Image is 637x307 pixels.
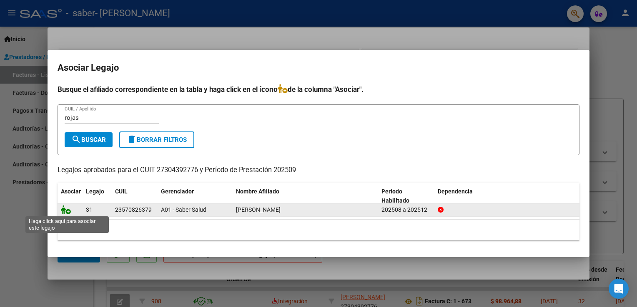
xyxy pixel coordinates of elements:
span: A01 - Saber Salud [161,206,206,213]
datatable-header-cell: Periodo Habilitado [378,183,434,210]
datatable-header-cell: Dependencia [434,183,580,210]
span: Periodo Habilitado [381,188,409,204]
datatable-header-cell: Gerenciador [158,183,233,210]
span: Buscar [71,136,106,144]
p: Legajos aprobados para el CUIT 27304392776 y Período de Prestación 202509 [58,165,579,176]
mat-icon: delete [127,134,137,144]
datatable-header-cell: Asociar [58,183,83,210]
span: CUIL [115,188,128,195]
span: ROJAS THIAGO BENJAMIN [236,206,281,213]
datatable-header-cell: CUIL [112,183,158,210]
span: Dependencia [438,188,473,195]
div: 1 registros [58,220,579,240]
span: Borrar Filtros [127,136,187,144]
datatable-header-cell: Legajo [83,183,112,210]
mat-icon: search [71,134,81,144]
div: 202508 a 202512 [381,205,431,215]
button: Borrar Filtros [119,131,194,148]
h2: Asociar Legajo [58,60,579,76]
h4: Busque el afiliado correspondiente en la tabla y haga click en el ícono de la columna "Asociar". [58,84,579,95]
span: 31 [86,206,93,213]
span: Asociar [61,188,81,195]
div: 23570826379 [115,205,152,215]
div: Open Intercom Messenger [609,279,629,299]
span: Nombre Afiliado [236,188,279,195]
span: Gerenciador [161,188,194,195]
button: Buscar [65,132,113,147]
datatable-header-cell: Nombre Afiliado [233,183,378,210]
span: Legajo [86,188,104,195]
